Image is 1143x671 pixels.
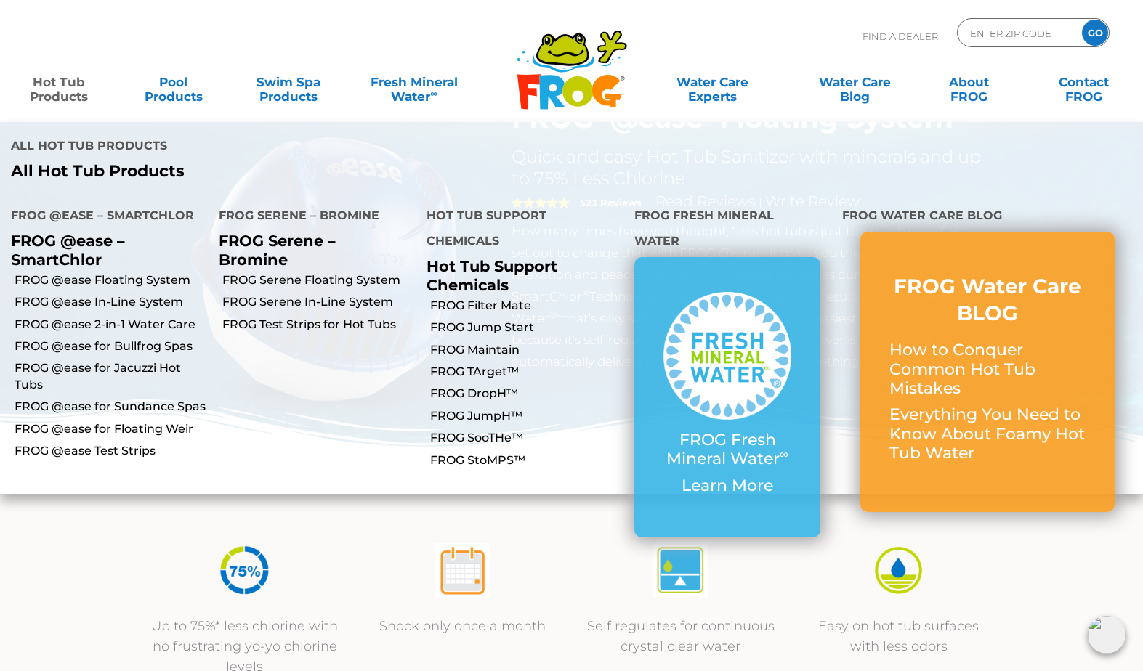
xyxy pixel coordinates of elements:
a: FROG @ease In-Line System [15,294,208,310]
input: Zip Code Form [969,23,1067,44]
a: FROG Serene Floating System [222,272,416,288]
a: FROG Jump Start [430,320,623,335]
a: Water CareExperts [640,68,785,97]
a: AboutFROG [925,68,1014,97]
a: FROG Serene In-Line System [222,294,416,310]
sup: ∞ [430,88,437,99]
a: ContactFROG [1039,68,1128,97]
p: Easy on hot tub surfaces with less odors [804,616,993,656]
a: FROG Maintain [430,342,623,358]
p: FROG @ease – SmartChlor [11,232,197,268]
a: FROG @ease Floating System [15,272,208,288]
a: FROG @ease for Bullfrog Spas [15,338,208,354]
a: Swim SpaProducts [243,68,333,97]
a: FROG Fresh Mineral Water∞ Learn More [663,292,791,503]
a: Hot TubProducts [15,68,104,97]
h4: FROG Fresh Mineral Water [634,203,820,257]
h3: FROG Water Care BLOG [889,273,1086,326]
a: FROG Test Strips for Hot Tubs [222,317,416,333]
a: PoolProducts [129,68,219,97]
sup: ∞ [780,447,788,461]
a: FROG @ease 2-in-1 Water Care [15,317,208,333]
a: FROG @ease for Floating Weir [15,421,208,437]
img: atease-icon-shock-once [435,543,490,598]
p: Shock only once a month [368,616,557,636]
a: FROG Filter Mate [430,298,623,314]
p: Self regulates for continuous crystal clear water [586,616,775,656]
p: Everything You Need to Know About Foamy Hot Tub Water [889,405,1086,463]
a: Fresh MineralWater∞ [358,68,469,97]
img: atease-icon-self-regulates [653,543,708,598]
p: Learn More [663,476,791,495]
img: icon-atease-75percent-less [217,543,272,598]
a: FROG JumpH™ [430,408,623,424]
h4: Hot Tub Support Chemicals [427,203,613,257]
h4: FROG @ease – SmartChlor [11,203,197,232]
a: FROG @ease for Jacuzzi Hot Tubs [15,360,208,393]
a: Hot Tub Support Chemicals [427,257,557,293]
a: FROG StoMPS™ [430,452,623,468]
h4: All Hot Tub Products [11,133,561,162]
a: FROG DropH™ [430,386,623,402]
p: How to Conquer Common Hot Tub Mistakes [889,341,1086,398]
p: FROG Serene – Bromine [219,232,405,268]
a: FROG @ease for Sundance Spas [15,399,208,415]
h4: FROG Serene – Bromine [219,203,405,232]
a: All Hot Tub Products [11,162,561,181]
a: FROG SooTHe™ [430,430,623,446]
a: FROG @ease Test Strips [15,443,208,459]
a: FROG TArget™ [430,364,623,380]
p: Find A Dealer [863,18,938,54]
p: FROG Fresh Mineral Water [663,431,791,469]
h4: FROG Water Care Blog [842,203,1132,232]
img: icon-atease-easy-on [871,543,926,598]
img: openIcon [1088,616,1126,654]
a: FROG Water Care BLOG How to Conquer Common Hot Tub Mistakes Everything You Need to Know About Foa... [889,273,1086,470]
input: GO [1082,20,1108,46]
a: Water CareBlog [810,68,900,97]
